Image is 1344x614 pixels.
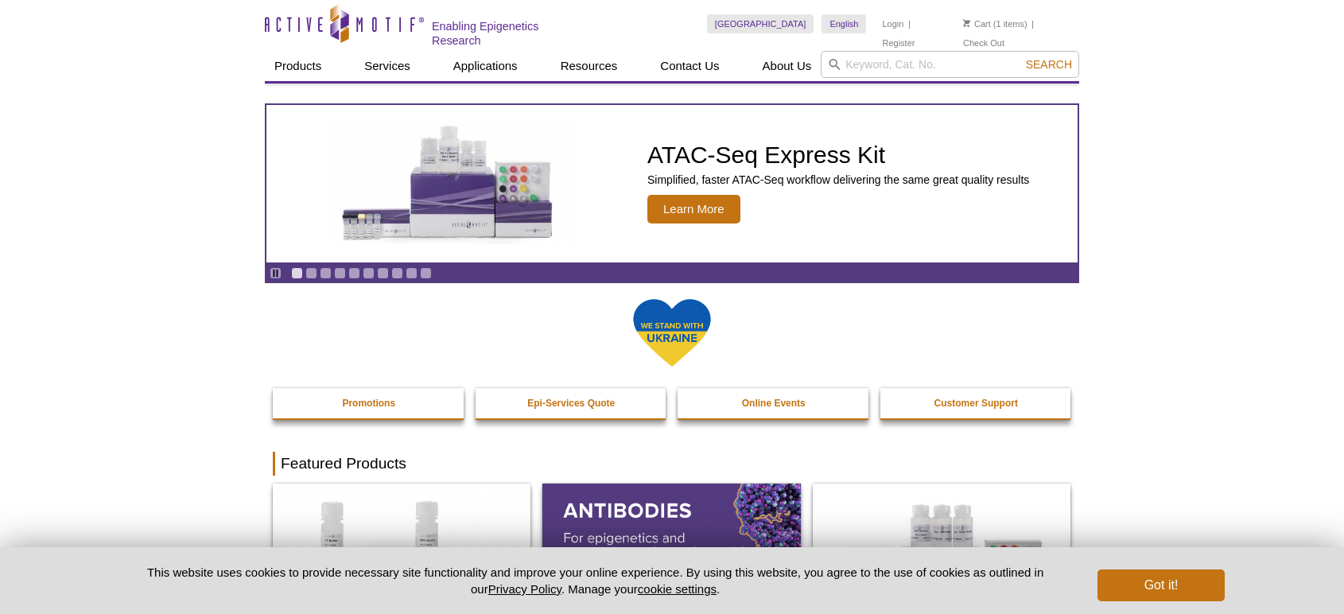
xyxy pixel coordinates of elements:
a: Go to slide 10 [420,267,432,279]
a: Online Events [678,388,870,418]
strong: Customer Support [934,398,1018,409]
button: Got it! [1097,569,1225,601]
h2: Featured Products [273,452,1071,476]
button: cookie settings [638,582,717,596]
a: Privacy Policy [488,582,561,596]
p: This website uses cookies to provide necessary site functionality and improve your online experie... [119,564,1071,597]
strong: Online Events [742,398,806,409]
a: Products [265,51,331,81]
a: [GEOGRAPHIC_DATA] [707,14,814,33]
a: ATAC-Seq Express Kit ATAC-Seq Express Kit Simplified, faster ATAC-Seq workflow delivering the sam... [266,105,1078,262]
p: Simplified, faster ATAC-Seq workflow delivering the same great quality results [647,173,1029,187]
a: Cart [963,18,991,29]
a: Login [882,18,903,29]
a: Promotions [273,388,465,418]
a: About Us [753,51,822,81]
a: Check Out [963,37,1004,49]
a: Go to slide 6 [363,267,375,279]
strong: Epi-Services Quote [527,398,615,409]
span: Search [1026,58,1072,71]
a: Go to slide 8 [391,267,403,279]
a: Applications [444,51,527,81]
a: English [822,14,866,33]
a: Go to slide 5 [348,267,360,279]
li: (1 items) [963,14,1027,33]
input: Keyword, Cat. No. [821,51,1079,78]
a: Go to slide 3 [320,267,332,279]
strong: Promotions [342,398,395,409]
a: Services [355,51,420,81]
h2: ATAC-Seq Express Kit [647,143,1029,167]
a: Epi-Services Quote [476,388,668,418]
a: Go to slide 7 [377,267,389,279]
a: Contact Us [651,51,728,81]
img: Your Cart [963,19,970,27]
a: Customer Support [880,388,1073,418]
a: Resources [551,51,627,81]
a: Register [882,37,915,49]
h2: Enabling Epigenetics Research [432,19,590,48]
a: Go to slide 2 [305,267,317,279]
button: Search [1021,57,1077,72]
a: Go to slide 9 [406,267,418,279]
li: | [1031,14,1034,33]
a: Go to slide 1 [291,267,303,279]
a: Toggle autoplay [270,267,282,279]
li: | [908,14,911,33]
a: Go to slide 4 [334,267,346,279]
article: ATAC-Seq Express Kit [266,105,1078,262]
span: Learn More [647,195,740,223]
img: ATAC-Seq Express Kit [318,122,581,243]
img: We Stand With Ukraine [632,297,712,368]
